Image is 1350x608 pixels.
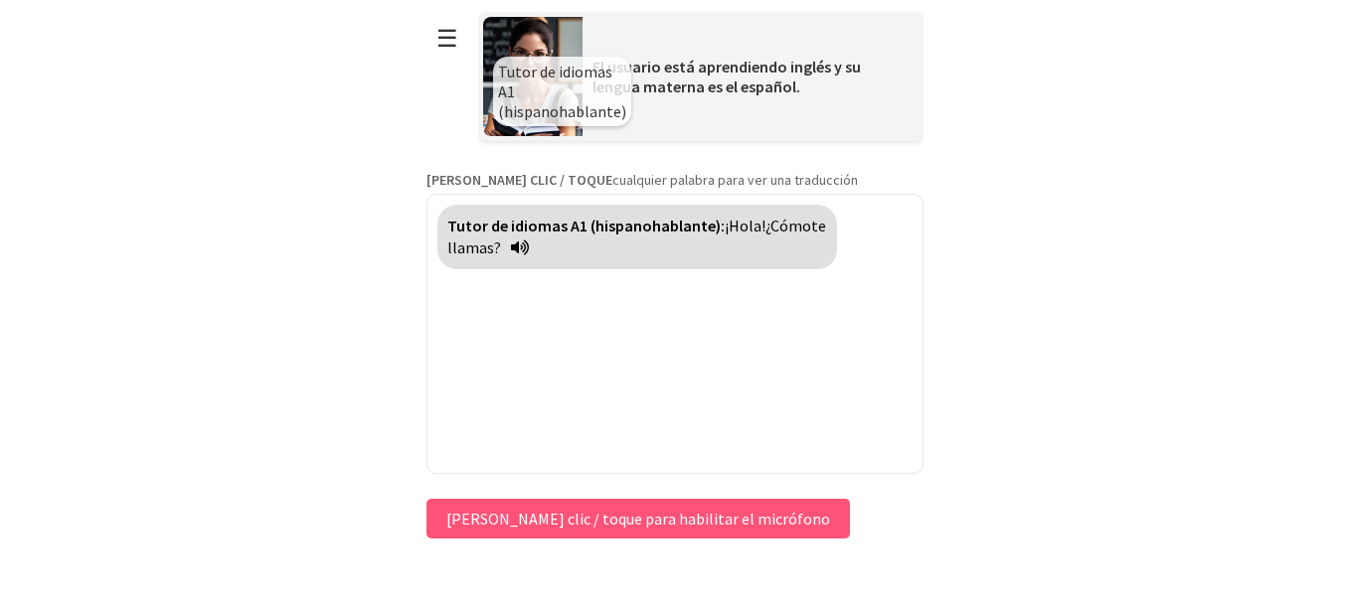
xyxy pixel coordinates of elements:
[765,216,811,235] span: ¿Cómo
[426,499,850,538] button: [PERSON_NAME] clic / toque para habilitar el micrófono
[447,216,725,235] strong: Tutor de idiomas A1 (hispanohablante):
[437,205,837,269] div: Click to translate
[447,237,501,257] span: llamas?
[483,17,583,136] img: Imagen del escenario
[725,216,765,235] span: ¡Hola!
[811,216,826,235] span: te
[426,171,612,189] strong: [PERSON_NAME] CLIC / TOQUE
[498,62,626,121] span: Tutor de idiomas A1 (hispanohablante)
[426,171,924,189] p: cualquier palabra para ver una traducción
[592,57,861,96] span: El usuario está aprendiendo inglés y su lengua materna es el español.
[426,13,468,64] button: ☰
